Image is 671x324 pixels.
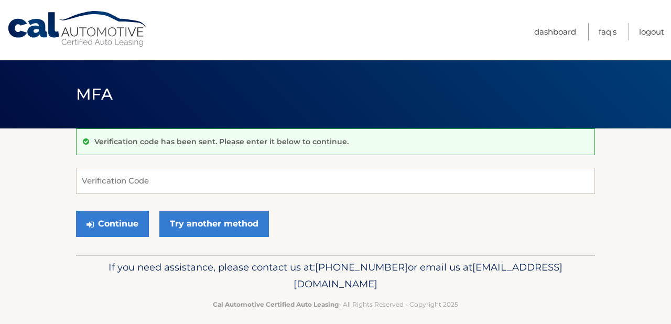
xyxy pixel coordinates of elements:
[76,84,113,104] span: MFA
[159,211,269,237] a: Try another method
[76,211,149,237] button: Continue
[599,23,616,40] a: FAQ's
[94,137,349,146] p: Verification code has been sent. Please enter it below to continue.
[294,261,562,290] span: [EMAIL_ADDRESS][DOMAIN_NAME]
[639,23,664,40] a: Logout
[83,259,588,293] p: If you need assistance, please contact us at: or email us at
[534,23,576,40] a: Dashboard
[7,10,148,48] a: Cal Automotive
[83,299,588,310] p: - All Rights Reserved - Copyright 2025
[76,168,595,194] input: Verification Code
[213,300,339,308] strong: Cal Automotive Certified Auto Leasing
[315,261,408,273] span: [PHONE_NUMBER]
